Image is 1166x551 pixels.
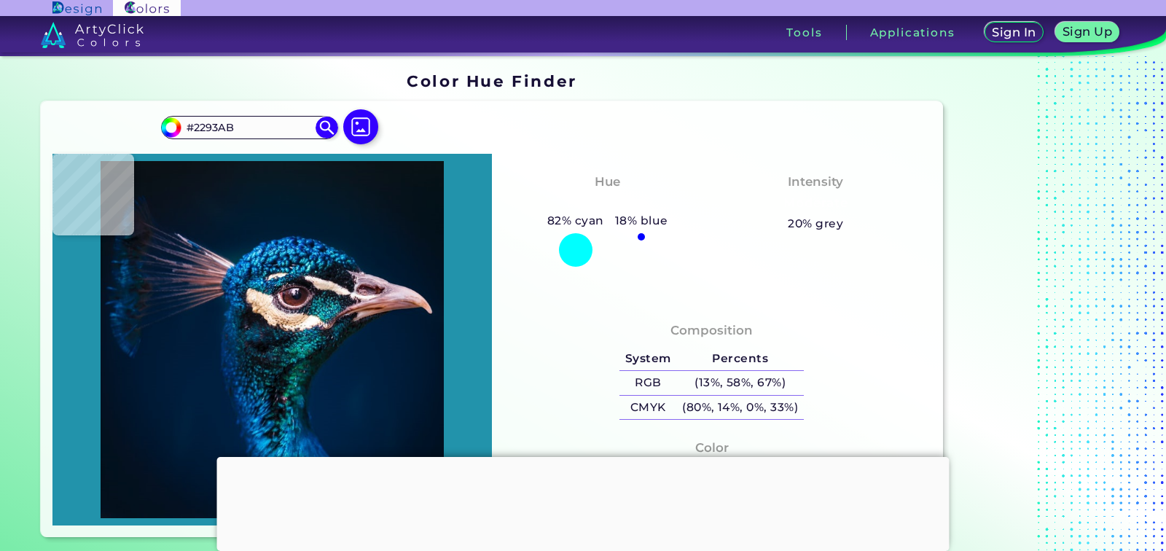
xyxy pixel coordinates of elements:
[595,171,620,192] h4: Hue
[991,26,1036,39] h5: Sign In
[560,195,655,212] h3: Bluish Cyan
[676,346,803,370] h5: Percents
[609,211,673,230] h5: 18% blue
[695,437,729,458] h4: Color
[788,214,843,233] h5: 20% grey
[1062,26,1114,38] h5: Sign Up
[983,22,1044,43] a: Sign In
[676,396,803,420] h5: (80%, 14%, 0%, 33%)
[777,195,854,212] h3: Moderate
[788,171,843,192] h4: Intensity
[541,211,609,230] h5: 82% cyan
[949,67,1131,543] iframe: Advertisement
[181,117,317,137] input: type color..
[619,396,676,420] h5: CMYK
[870,27,955,38] h3: Applications
[407,70,576,92] h1: Color Hue Finder
[619,346,676,370] h5: System
[60,161,485,518] img: img_pavlin.jpg
[316,117,337,138] img: icon search
[217,457,950,547] iframe: Advertisement
[52,1,101,15] img: ArtyClick Design logo
[41,22,144,48] img: logo_artyclick_colors_white.svg
[786,27,822,38] h3: Tools
[670,320,753,341] h4: Composition
[619,371,676,395] h5: RGB
[676,371,803,395] h5: (13%, 58%, 67%)
[343,109,378,144] img: icon picture
[1055,22,1121,43] a: Sign Up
